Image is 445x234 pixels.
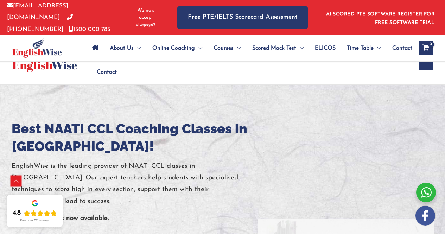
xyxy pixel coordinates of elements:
a: CoursesMenu Toggle [208,36,247,61]
a: View Shopping Cart, empty [419,41,433,55]
span: Menu Toggle [234,36,241,61]
span: We now accept [132,7,160,21]
span: Menu Toggle [374,36,381,61]
img: cropped-ew-logo [12,38,62,58]
a: AI SCORED PTE SOFTWARE REGISTER FOR FREE SOFTWARE TRIAL [326,12,435,25]
aside: Header Widget 1 [322,6,438,29]
span: Online Coaching [152,36,195,61]
a: Scored Mock TestMenu Toggle [247,36,309,61]
a: Contact [387,36,412,61]
span: Time Table [347,36,374,61]
span: Menu Toggle [195,36,202,61]
img: white-facebook.png [415,206,435,226]
div: Rating: 4.8 out of 5 [13,209,57,217]
span: Menu Toggle [134,36,141,61]
a: ELICOS [309,36,341,61]
span: Contact [97,60,117,84]
span: About Us [110,36,134,61]
span: ELICOS [315,36,336,61]
nav: Site Navigation: Main Menu [87,36,412,61]
a: Time TableMenu Toggle [341,36,387,61]
a: [PHONE_NUMBER] [7,14,73,32]
span: Menu Toggle [296,36,304,61]
div: 4.8 [13,209,21,217]
div: Read our 721 reviews [20,219,50,223]
a: [EMAIL_ADDRESS][DOMAIN_NAME] [7,3,68,20]
a: About UsMenu Toggle [104,36,147,61]
span: Contact [392,36,412,61]
b: is now available. [59,215,109,222]
a: Free PTE/IELTS Scorecard Assessment [177,6,308,29]
h1: Best NAATI CCL Coaching Classes in [GEOGRAPHIC_DATA]! [12,120,258,155]
img: Afterpay-Logo [136,23,155,27]
span: Scored Mock Test [252,36,296,61]
a: 1300 000 783 [69,26,110,32]
p: EnglishWise is the leading provider of NAATI CCL classes in [GEOGRAPHIC_DATA]. Our expert teacher... [12,160,258,207]
a: Online CoachingMenu Toggle [147,36,208,61]
span: Courses [214,36,234,61]
a: Contact [91,60,117,84]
